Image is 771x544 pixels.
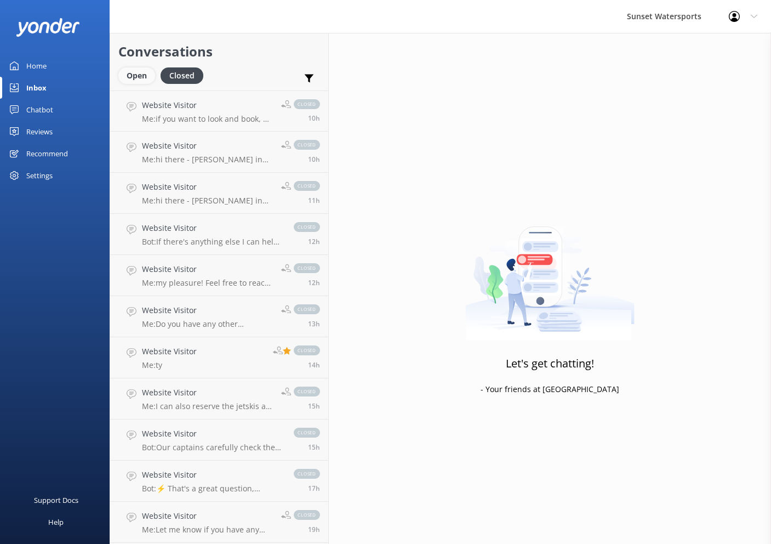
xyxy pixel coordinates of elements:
a: Website VisitorBot:⚡ That's a great question, unfortunately I do not know the answer. I'm going t... [110,461,328,502]
p: Me: I can also reserve the jetskis at no upfront charge allowing you to cancel for free all the w... [142,401,273,411]
span: closed [294,428,320,438]
span: 03:15pm 19-Aug-2025 (UTC -05:00) America/Cancun [308,401,320,411]
a: Open [118,69,161,81]
h4: Website Visitor [142,510,273,522]
div: Reviews [26,121,53,143]
p: Bot: If there's anything else I can help with, let me know! [142,237,283,247]
span: 11:40am 19-Aug-2025 (UTC -05:00) America/Cancun [308,525,320,534]
div: Home [26,55,47,77]
h2: Conversations [118,41,320,62]
a: Website VisitorMe:my pleasure! Feel free to reach out to me direct on my work email [EMAIL_ADDRES... [110,255,328,296]
h4: Website Visitor [142,345,197,358]
h4: Website Visitor [142,428,283,440]
a: Website VisitorBot:Our captains carefully check the weather on the day of your trip. If condition... [110,420,328,461]
a: Website VisitorMe:tyclosed14h [110,337,328,378]
div: Support Docs [34,489,78,511]
span: 05:44pm 19-Aug-2025 (UTC -05:00) America/Cancun [308,319,320,328]
div: Open [118,67,155,84]
span: 06:15pm 19-Aug-2025 (UTC -05:00) America/Cancun [308,278,320,287]
span: 06:32pm 19-Aug-2025 (UTC -05:00) America/Cancun [308,237,320,246]
h4: Website Visitor [142,181,273,193]
img: artwork of a man stealing a conversation from at giant smartphone [465,203,635,341]
p: Me: hi there - [PERSON_NAME] in our KW office, following on from our bot - what trip are wanting ... [142,196,273,206]
div: Chatbot [26,99,53,121]
a: Website VisitorMe:Do you have any other questions? Or would you like help with the reservations?c... [110,296,328,337]
p: Me: Do you have any other questions? Or would you like help with the reservations? [142,319,273,329]
span: closed [294,181,320,191]
a: Website VisitorMe:hi there - [PERSON_NAME] in our KW office - here to help set up the golf cart -... [110,132,328,173]
p: Me: ty [142,360,197,370]
a: Website VisitorMe:Let me know if you have any other questions or would like to set up a rental- y... [110,502,328,543]
h4: Website Visitor [142,99,273,111]
span: 08:31pm 19-Aug-2025 (UTC -05:00) America/Cancun [308,114,320,123]
span: closed [294,469,320,479]
h4: Website Visitor [142,263,273,275]
h4: Website Visitor [142,140,273,152]
span: closed [294,387,320,396]
span: closed [294,345,320,355]
span: 03:51pm 19-Aug-2025 (UTC -05:00) America/Cancun [308,360,320,370]
p: Me: Let me know if you have any other questions or would like to set up a rental- you need to do ... [142,525,273,535]
p: - Your friends at [GEOGRAPHIC_DATA] [481,383,619,395]
h4: Website Visitor [142,222,283,234]
div: Settings [26,165,53,186]
h4: Website Visitor [142,469,283,481]
p: Bot: Our captains carefully check the weather on the day of your trip. If conditions are unsafe, ... [142,443,283,452]
span: closed [294,263,320,273]
span: 06:57pm 19-Aug-2025 (UTC -05:00) America/Cancun [308,196,320,205]
a: Website VisitorMe:hi there - [PERSON_NAME] in our KW office, following on from our bot - what tri... [110,173,328,214]
h4: Website Visitor [142,387,273,399]
div: Inbox [26,77,47,99]
img: yonder-white-logo.png [16,18,79,36]
p: Me: my pleasure! Feel free to reach out to me direct on my work email [EMAIL_ADDRESS][DOMAIN_NAME... [142,278,273,288]
span: 12:57pm 19-Aug-2025 (UTC -05:00) America/Cancun [308,484,320,493]
span: 03:10pm 19-Aug-2025 (UTC -05:00) America/Cancun [308,443,320,452]
span: closed [294,510,320,520]
p: Bot: ⚡ That's a great question, unfortunately I do not know the answer. I'm going to reach out to... [142,484,283,494]
h4: Website Visitor [142,304,273,316]
h3: Let's get chatting! [506,355,594,372]
p: Me: if you want to look and book, at our best prices, and save with our multiple trip discounts -... [142,114,273,124]
span: closed [294,304,320,314]
div: Help [48,511,64,533]
a: Website VisitorMe:if you want to look and book, at our best prices, and save with our multiple tr... [110,90,328,132]
div: Recommend [26,143,68,165]
span: closed [294,222,320,232]
p: Me: hi there - [PERSON_NAME] in our KW office - here to help set up the golf cart - give me a cal... [142,155,273,165]
div: Closed [161,67,203,84]
a: Website VisitorBot:If there's anything else I can help with, let me know!closed12h [110,214,328,255]
a: Website VisitorMe:I can also reserve the jetskis at no upfront charge allowing you to cancel for ... [110,378,328,420]
a: Closed [161,69,209,81]
span: closed [294,99,320,109]
span: closed [294,140,320,150]
span: 08:09pm 19-Aug-2025 (UTC -05:00) America/Cancun [308,155,320,164]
